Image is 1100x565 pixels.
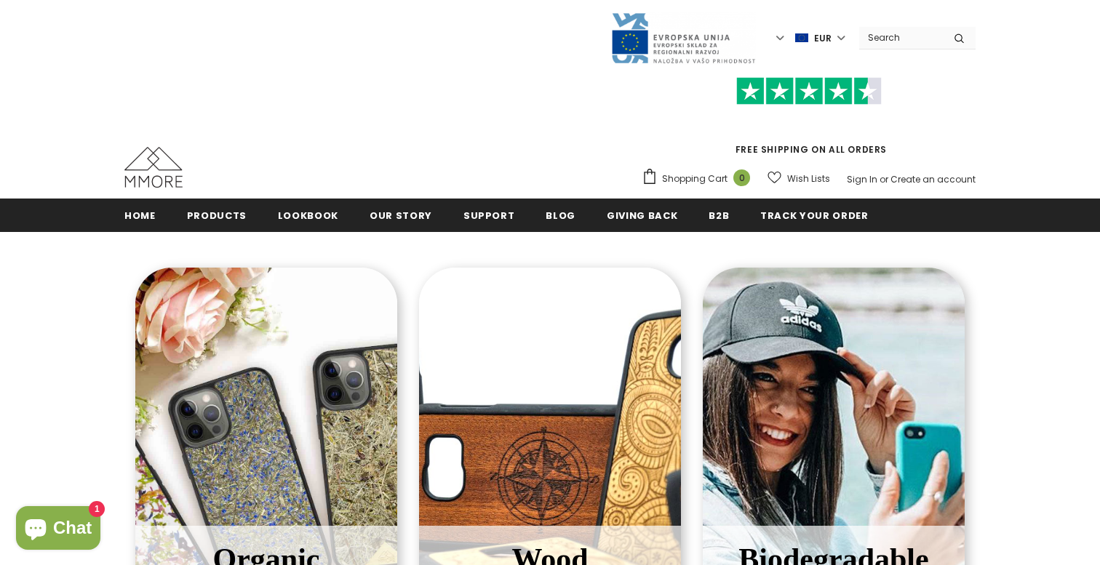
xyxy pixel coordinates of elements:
span: Shopping Cart [662,172,728,186]
span: FREE SHIPPING ON ALL ORDERS [642,84,976,156]
span: support [463,209,515,223]
a: Giving back [607,199,677,231]
span: Giving back [607,209,677,223]
span: B2B [709,209,729,223]
span: Wish Lists [787,172,830,186]
a: Our Story [370,199,432,231]
input: Search Site [859,27,943,48]
img: MMORE Cases [124,147,183,188]
a: Shopping Cart 0 [642,168,757,190]
a: Javni Razpis [610,31,756,44]
a: Products [187,199,247,231]
a: Wish Lists [768,166,830,191]
span: Products [187,209,247,223]
span: EUR [814,31,832,46]
a: Sign In [847,173,877,185]
span: or [880,173,888,185]
span: Lookbook [278,209,338,223]
a: B2B [709,199,729,231]
img: Trust Pilot Stars [736,77,882,105]
span: Track your order [760,209,868,223]
a: Home [124,199,156,231]
inbox-online-store-chat: Shopify online store chat [12,506,105,553]
a: Track your order [760,199,868,231]
span: 0 [733,169,750,186]
iframe: Customer reviews powered by Trustpilot [642,105,976,143]
span: Home [124,209,156,223]
span: Our Story [370,209,432,223]
a: Create an account [890,173,976,185]
img: Javni Razpis [610,12,756,65]
span: Blog [546,209,575,223]
a: support [463,199,515,231]
a: Blog [546,199,575,231]
a: Lookbook [278,199,338,231]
